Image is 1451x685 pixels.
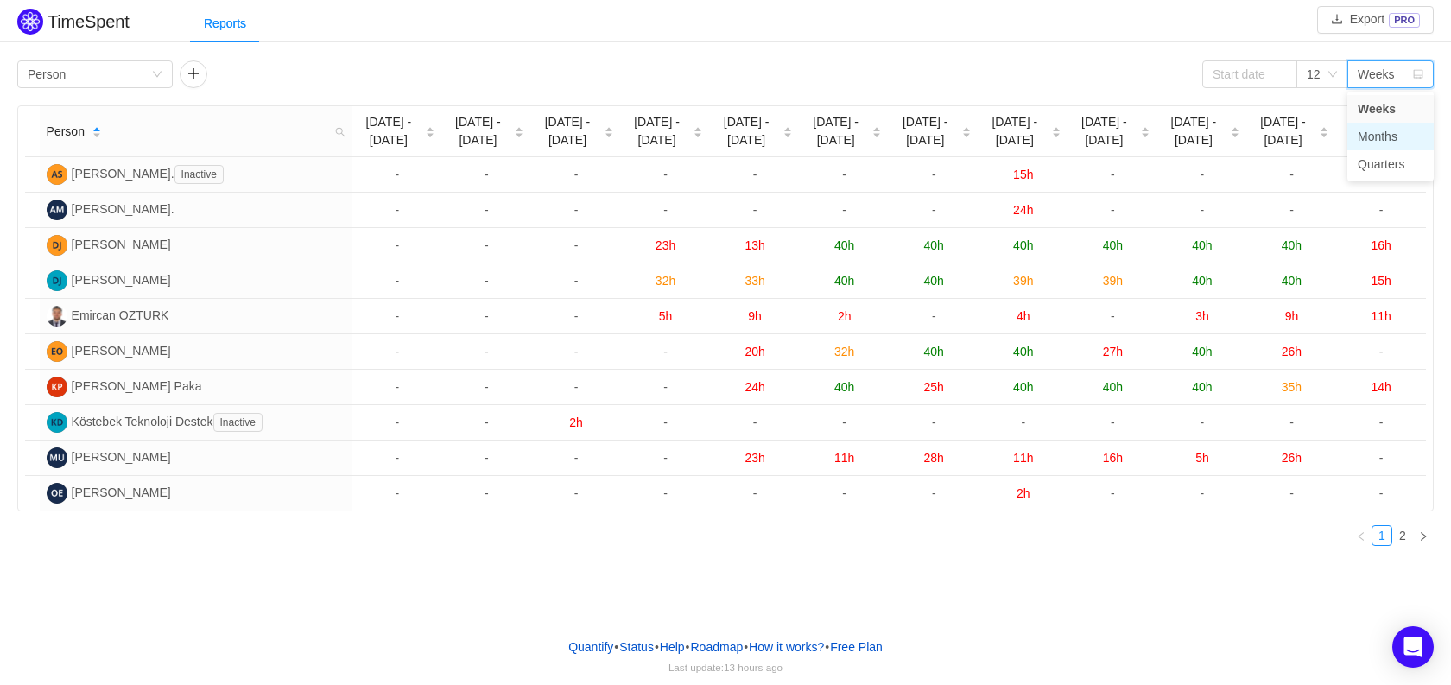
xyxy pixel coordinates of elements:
[72,308,169,322] span: Emircan OZTURK
[1379,415,1384,429] span: -
[574,486,579,500] span: -
[1393,526,1412,545] a: 2
[1317,6,1434,34] button: icon: downloadExportPRO
[1307,61,1321,87] div: 12
[872,124,882,130] i: icon: caret-up
[1192,274,1212,288] span: 40h
[1111,168,1115,181] span: -
[396,203,400,217] span: -
[1051,124,1061,130] i: icon: caret-up
[485,345,489,358] span: -
[834,380,854,394] span: 40h
[663,345,668,358] span: -
[614,640,618,654] span: •
[1282,274,1302,288] span: 40h
[1372,526,1391,545] a: 1
[1230,124,1239,130] i: icon: caret-up
[1282,238,1302,252] span: 40h
[663,415,668,429] span: -
[932,415,936,429] span: -
[1347,150,1434,178] li: Quarters
[425,131,434,136] i: icon: caret-down
[717,113,776,149] span: [DATE] - [DATE]
[663,380,668,394] span: -
[962,124,972,130] i: icon: caret-up
[1013,345,1033,358] span: 40h
[690,634,745,660] a: Roadmap
[1379,203,1384,217] span: -
[1013,168,1033,181] span: 15h
[47,164,67,185] img: AE
[1320,131,1329,136] i: icon: caret-down
[1013,380,1033,394] span: 40h
[745,274,764,288] span: 33h
[485,203,489,217] span: -
[834,274,854,288] span: 40h
[485,309,489,323] span: -
[1013,238,1033,252] span: 40h
[1327,69,1338,81] i: icon: down
[745,380,764,394] span: 24h
[1392,525,1413,546] li: 2
[515,131,524,136] i: icon: caret-down
[1017,309,1030,323] span: 4h
[1202,60,1297,88] input: Start date
[961,124,972,136] div: Sort
[425,124,434,130] i: icon: caret-up
[962,131,972,136] i: icon: caret-down
[1371,274,1391,288] span: 15h
[515,124,524,130] i: icon: caret-up
[396,168,400,181] span: -
[1282,451,1302,465] span: 26h
[1289,168,1294,181] span: -
[744,640,748,654] span: •
[1111,415,1115,429] span: -
[1379,486,1384,500] span: -
[538,113,597,149] span: [DATE] - [DATE]
[174,165,224,184] span: Inactive
[829,634,884,660] button: Free Plan
[604,124,613,130] i: icon: caret-up
[574,203,579,217] span: -
[1358,61,1395,87] div: Weeks
[1111,486,1115,500] span: -
[48,12,130,31] h2: TimeSpent
[1282,380,1302,394] span: 35h
[1356,531,1366,542] i: icon: left
[485,274,489,288] span: -
[1351,525,1372,546] li: Previous Page
[213,413,263,432] span: Inactive
[92,131,101,136] i: icon: caret-down
[359,113,418,149] span: [DATE] - [DATE]
[807,113,865,149] span: [DATE] - [DATE]
[1413,525,1434,546] li: Next Page
[485,238,489,252] span: -
[1195,309,1209,323] span: 3h
[1319,124,1329,136] div: Sort
[47,306,67,327] img: EO
[1103,380,1123,394] span: 40h
[842,486,846,500] span: -
[659,309,673,323] span: 5h
[514,124,524,136] div: Sort
[834,451,854,465] span: 11h
[1230,131,1239,136] i: icon: caret-down
[47,235,67,256] img: DJ
[47,412,67,433] img: KT
[1141,131,1150,136] i: icon: caret-down
[1013,274,1033,288] span: 39h
[924,238,944,252] span: 40h
[783,124,793,136] div: Sort
[1418,531,1429,542] i: icon: right
[47,123,85,141] span: Person
[1075,113,1134,149] span: [DATE] - [DATE]
[1282,345,1302,358] span: 26h
[618,634,655,660] a: Status
[1285,309,1299,323] span: 9h
[569,415,583,429] span: 2h
[1051,124,1061,136] div: Sort
[47,447,67,468] img: MU
[72,344,171,358] span: [PERSON_NAME]
[663,451,668,465] span: -
[871,124,882,136] div: Sort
